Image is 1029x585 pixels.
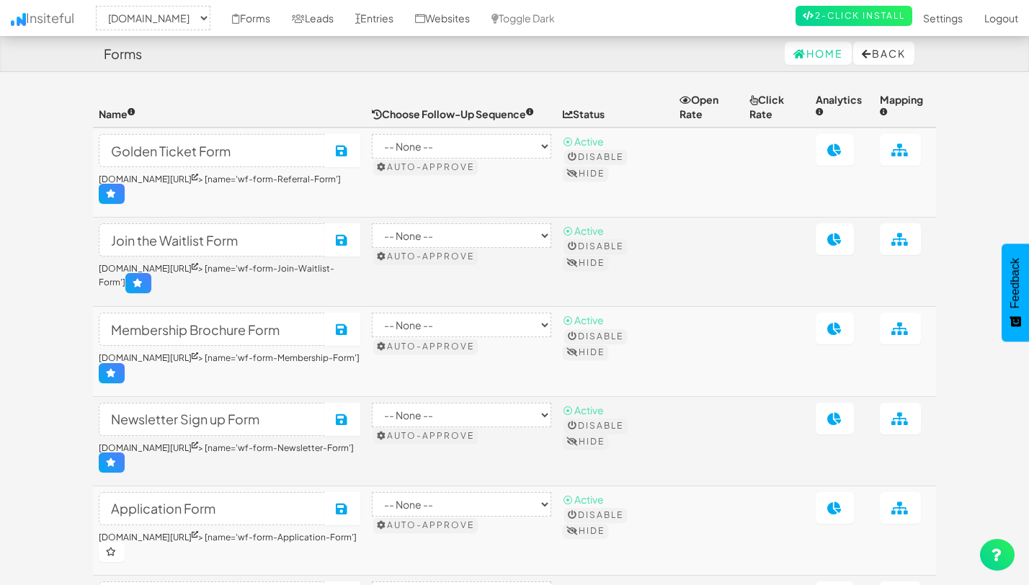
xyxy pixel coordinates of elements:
[563,166,608,181] button: Hide
[99,107,135,120] span: Name
[99,443,360,473] h6: > [name='wf-form-Newsletter-Form']
[564,329,627,344] button: Disable
[99,352,198,363] a: [DOMAIN_NAME][URL]
[99,532,360,562] h6: > [name='wf-form-Application-Form']
[373,339,478,354] button: Auto-approve
[373,160,478,174] button: Auto-approve
[564,508,627,522] button: Disable
[99,353,360,383] h6: > [name='wf-form-Membership-Form']
[816,93,862,120] span: Analytics
[1009,258,1022,308] span: Feedback
[563,434,608,449] button: Hide
[880,93,923,120] span: Mapping
[99,403,325,436] input: Nickname your form (internal use only)
[373,518,478,532] button: Auto-approve
[99,442,198,453] a: [DOMAIN_NAME][URL]
[563,224,604,237] span: ⦿ Active
[563,345,608,360] button: Hide
[99,134,325,167] input: Nickname your form (internal use only)
[563,256,608,270] button: Hide
[99,223,325,256] input: Nickname your form (internal use only)
[99,174,198,184] a: [DOMAIN_NAME][URL]
[563,313,604,326] span: ⦿ Active
[563,403,604,416] span: ⦿ Active
[99,263,198,274] a: [DOMAIN_NAME][URL]
[99,532,198,542] a: [DOMAIN_NAME][URL]
[563,135,604,148] span: ⦿ Active
[557,86,673,128] th: Status
[564,419,627,433] button: Disable
[99,264,360,293] h6: > [name='wf-form-Join-Waitlist-Form']
[564,239,627,254] button: Disable
[373,429,478,443] button: Auto-approve
[11,13,26,26] img: icon.png
[564,150,627,164] button: Disable
[99,174,360,204] h6: > [name='wf-form-Referral-Form']
[563,493,604,506] span: ⦿ Active
[563,524,608,538] button: Hide
[785,42,852,65] a: Home
[674,86,744,128] th: Open Rate
[104,47,142,61] h4: Forms
[373,249,478,264] button: Auto-approve
[796,6,912,26] a: 2-Click Install
[853,42,914,65] button: Back
[372,107,534,120] span: Choose Follow-Up Sequence
[1002,244,1029,341] button: Feedback - Show survey
[744,86,810,128] th: Click Rate
[99,492,325,525] input: Nickname your form (internal use only)
[99,313,325,346] input: Nickname your form (internal use only)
